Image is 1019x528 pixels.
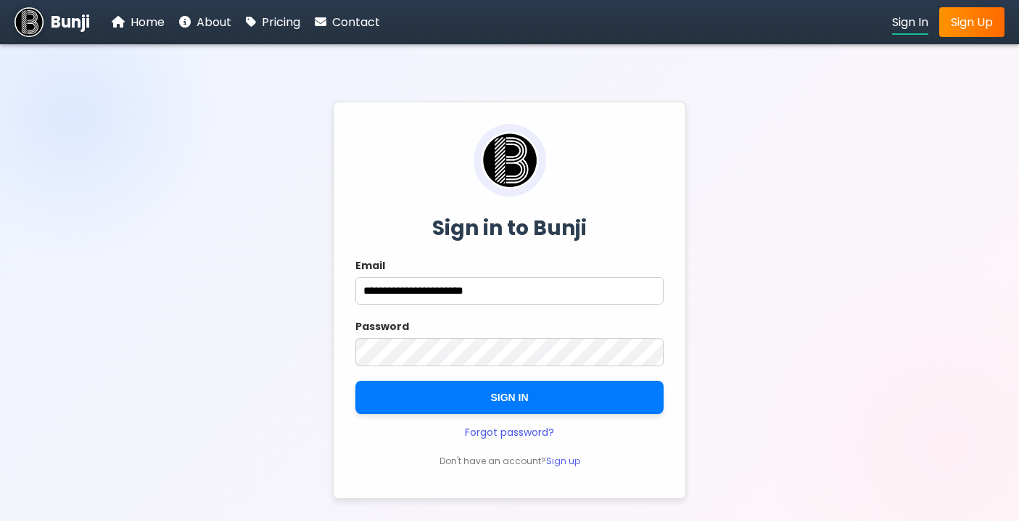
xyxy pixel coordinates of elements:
[332,14,380,30] span: Contact
[892,14,928,30] span: Sign In
[355,213,664,244] h2: Sign in to Bunji
[197,14,231,30] span: About
[15,7,90,36] a: Bunji
[465,425,554,440] a: Forgot password?
[481,131,539,190] img: Bunji Dental Referral Management
[951,14,993,30] span: Sign Up
[546,455,580,467] a: Sign up
[355,381,664,414] button: SIGN IN
[939,7,1004,37] a: Sign Up
[315,13,380,31] a: Contact
[246,13,300,31] a: Pricing
[892,13,928,31] a: Sign In
[262,14,300,30] span: Pricing
[15,7,44,36] img: Bunji Dental Referral Management
[355,319,664,334] label: Password
[355,258,664,273] label: Email
[179,13,231,31] a: About
[112,13,165,31] a: Home
[51,10,90,34] span: Bunji
[131,14,165,30] span: Home
[355,455,664,468] p: Don't have an account?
